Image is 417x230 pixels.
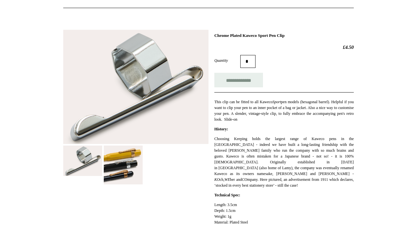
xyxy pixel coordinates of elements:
h2: £4.50 [214,44,354,50]
label: Quantity [214,58,240,63]
em: CO [242,177,247,182]
img: Chrome Plated Kaweco Sport Pen Clip [63,30,208,144]
em: KO [214,177,220,182]
img: Chrome Plated Kaweco Sport Pen Clip [63,146,102,176]
p: Length: 3.5cm Depth: 1.5cm Weight: 1g Material: Plated Steel [214,202,354,225]
h1: Chrome Plated Kaweco Sport Pen Clip [214,33,354,38]
em: Sport [272,100,281,104]
em: WE [224,177,230,182]
img: Chrome Plated Kaweco Sport Pen Clip [104,146,143,184]
p: Choosing Keeping holds the largest range of Kaweco pens in the [GEOGRAPHIC_DATA] - indeed we have... [214,136,354,188]
strong: Technical Spec: [214,193,240,197]
strong: History: [214,127,228,131]
p: This clip can be fitted to all Kaweco pen models (hexagonal barrel). Helpful if you want to clip ... [214,99,354,122]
